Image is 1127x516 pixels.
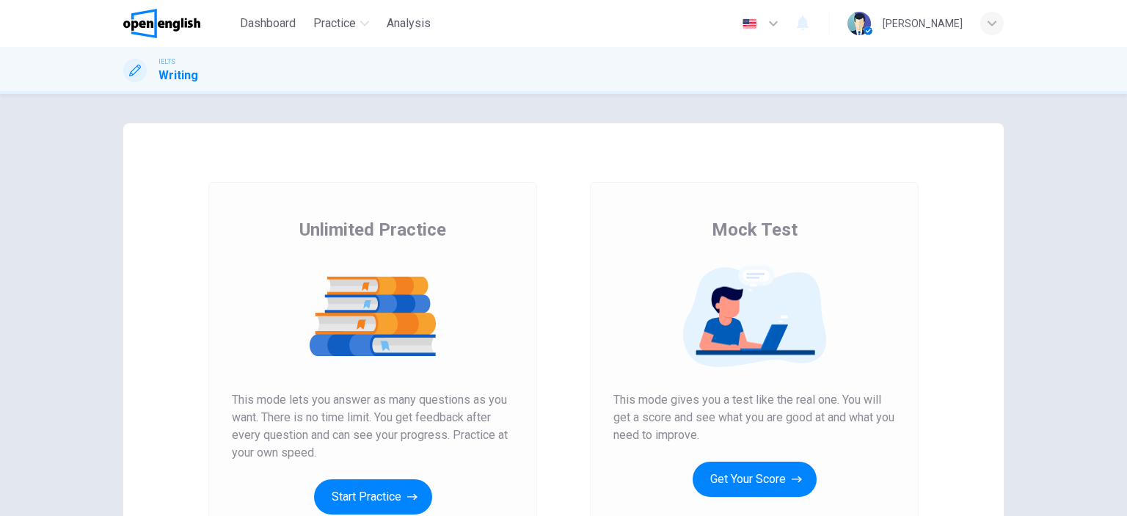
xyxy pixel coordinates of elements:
img: Profile picture [847,12,871,35]
button: Dashboard [234,10,302,37]
span: Unlimited Practice [299,218,446,241]
button: Analysis [381,10,437,37]
img: en [740,18,759,29]
button: Practice [307,10,375,37]
div: [PERSON_NAME] [883,15,963,32]
img: OpenEnglish logo [123,9,200,38]
span: Analysis [387,15,431,32]
span: Practice [313,15,356,32]
h1: Writing [158,67,198,84]
a: OpenEnglish logo [123,9,234,38]
span: Mock Test [712,218,798,241]
button: Start Practice [314,479,432,515]
button: Get Your Score [693,462,817,497]
span: This mode lets you answer as many questions as you want. There is no time limit. You get feedback... [232,391,514,462]
span: This mode gives you a test like the real one. You will get a score and see what you are good at a... [613,391,895,444]
span: Dashboard [240,15,296,32]
span: IELTS [158,57,175,67]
